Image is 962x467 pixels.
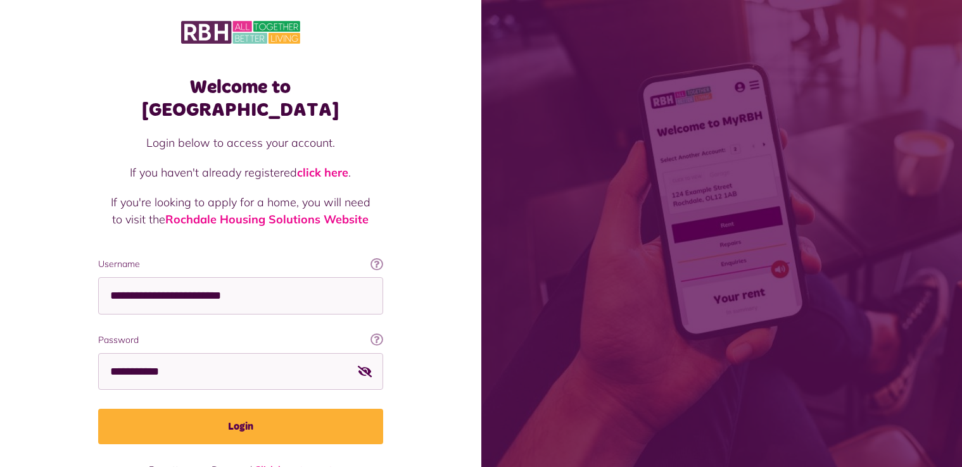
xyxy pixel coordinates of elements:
[111,164,370,181] p: If you haven't already registered .
[98,409,383,444] button: Login
[297,165,348,180] a: click here
[165,212,369,227] a: Rochdale Housing Solutions Website
[181,19,300,46] img: MyRBH
[98,258,383,271] label: Username
[98,333,383,347] label: Password
[111,134,370,151] p: Login below to access your account.
[111,194,370,228] p: If you're looking to apply for a home, you will need to visit the
[98,76,383,121] h1: Welcome to [GEOGRAPHIC_DATA]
